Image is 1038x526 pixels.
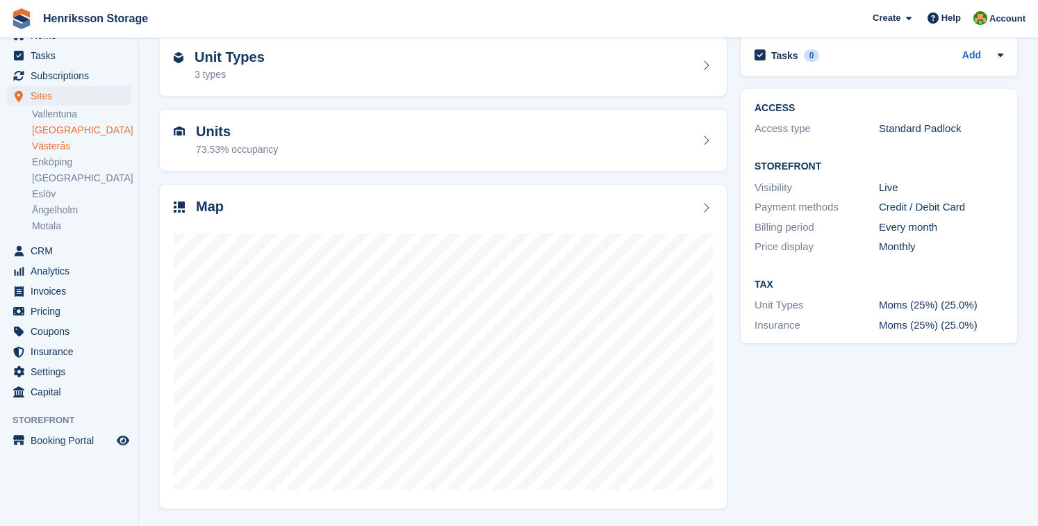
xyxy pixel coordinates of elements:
div: Billing period [755,220,879,236]
div: 0 [804,49,820,62]
span: Account [989,12,1025,26]
a: menu [7,362,131,381]
a: [GEOGRAPHIC_DATA] [32,124,131,137]
div: Visibility [755,180,879,196]
img: map-icn-33ee37083ee616e46c38cad1a60f524a97daa1e2b2c8c0bc3eb3415660979fc1.svg [174,202,185,213]
a: Enköping [32,156,131,169]
a: Add [962,48,981,64]
div: Price display [755,239,879,255]
h2: Storefront [755,161,1003,172]
a: Preview store [115,432,131,449]
a: Motala [32,220,131,233]
a: menu [7,342,131,361]
div: Insurance [755,318,879,334]
a: Eslöv [32,188,131,201]
a: Henriksson Storage [38,7,154,30]
span: Booking Portal [31,431,114,450]
span: CRM [31,241,114,261]
a: menu [7,46,131,65]
div: 3 types [195,67,265,82]
a: menu [7,382,131,402]
div: Access type [755,121,879,137]
img: Mikael Holmström [973,11,987,25]
h2: ACCESS [755,103,1003,114]
a: Ängelholm [32,204,131,217]
div: Every month [879,220,1003,236]
img: unit-icn-7be61d7bf1b0ce9d3e12c5938cc71ed9869f7b940bace4675aadf7bd6d80202e.svg [174,126,185,136]
span: Help [941,11,961,25]
a: menu [7,431,131,450]
a: menu [7,66,131,85]
span: Sites [31,86,114,106]
span: Storefront [13,413,138,427]
a: [GEOGRAPHIC_DATA] [32,172,131,185]
a: menu [7,302,131,321]
a: Units 73.53% occupancy [160,110,727,171]
div: Standard Padlock [879,121,1003,137]
h2: Units [196,124,278,140]
span: Create [873,11,900,25]
img: stora-icon-8386f47178a22dfd0bd8f6a31ec36ba5ce8667c1dd55bd0f319d3a0aa187defe.svg [11,8,32,29]
div: 73.53% occupancy [196,142,278,157]
a: Unit Types 3 types [160,35,727,97]
span: Capital [31,382,114,402]
div: Live [879,180,1003,196]
div: Unit Types [755,297,879,313]
a: menu [7,241,131,261]
span: Insurance [31,342,114,361]
h2: Tasks [771,49,798,62]
span: Coupons [31,322,114,341]
a: menu [7,281,131,301]
span: Settings [31,362,114,381]
span: Tasks [31,46,114,65]
img: unit-type-icn-2b2737a686de81e16bb02015468b77c625bbabd49415b5ef34ead5e3b44a266d.svg [174,52,183,63]
h2: Tax [755,279,1003,290]
a: Vallentuna [32,108,131,121]
a: menu [7,261,131,281]
h2: Unit Types [195,49,265,65]
span: Analytics [31,261,114,281]
div: Credit / Debit Card [879,199,1003,215]
span: Invoices [31,281,114,301]
div: Payment methods [755,199,879,215]
div: Monthly [879,239,1003,255]
a: menu [7,322,131,341]
a: Map [160,185,727,509]
h2: Map [196,199,224,215]
span: Subscriptions [31,66,114,85]
a: Västerås [32,140,131,153]
div: Moms (25%) (25.0%) [879,297,1003,313]
div: Moms (25%) (25.0%) [879,318,1003,334]
span: Pricing [31,302,114,321]
a: menu [7,86,131,106]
